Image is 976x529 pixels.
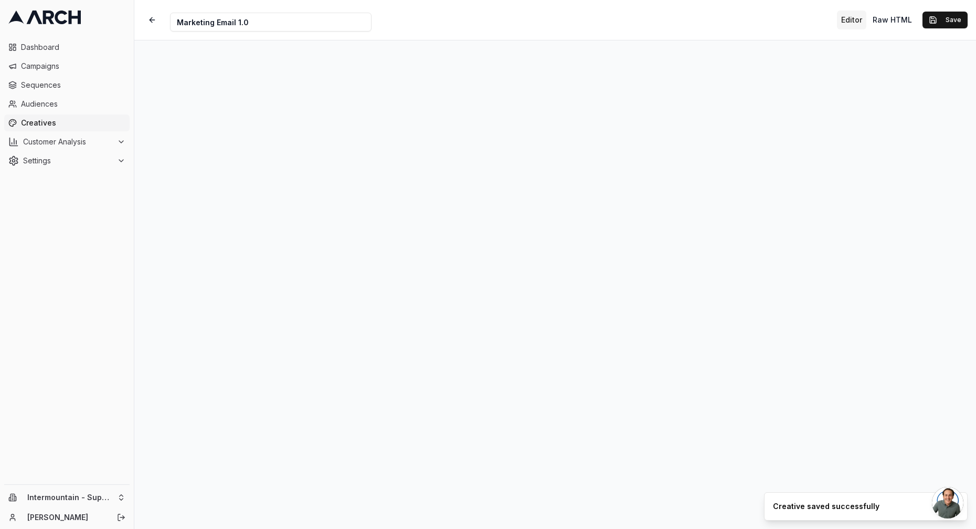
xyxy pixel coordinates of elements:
[4,152,130,169] button: Settings
[170,13,372,32] input: Internal Creative Name
[4,96,130,112] a: Audiences
[114,510,129,525] button: Log out
[23,155,113,166] span: Settings
[932,487,963,518] a: Open chat
[4,489,130,506] button: Intermountain - Superior Water & Air
[4,115,130,131] a: Creatives
[4,58,130,75] a: Campaigns
[21,80,125,90] span: Sequences
[4,39,130,56] a: Dashboard
[23,137,113,147] span: Customer Analysis
[21,42,125,53] span: Dashboard
[21,99,125,109] span: Audiences
[4,133,130,150] button: Customer Analysis
[21,118,125,128] span: Creatives
[773,501,879,512] div: Creative saved successfully
[922,12,968,28] button: Save
[27,512,105,523] a: [PERSON_NAME]
[27,493,113,502] span: Intermountain - Superior Water & Air
[837,11,866,29] button: Toggle editor
[868,11,916,29] button: Toggle custom HTML
[21,61,125,71] span: Campaigns
[4,77,130,94] a: Sequences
